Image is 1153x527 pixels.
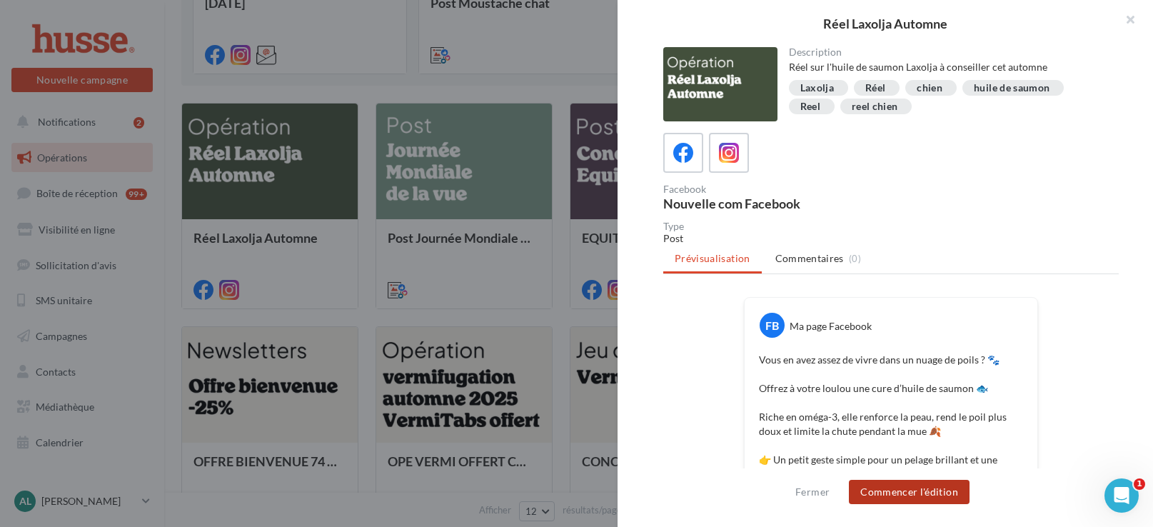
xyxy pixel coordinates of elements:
[800,101,820,112] div: Reel
[852,101,898,112] div: reel chien
[663,221,1119,231] div: Type
[789,60,1108,74] div: Réel sur l'huile de saumon Laxolja à conseiller cet automne
[849,253,861,264] span: (0)
[917,83,942,94] div: chien
[974,83,1049,94] div: huile de saumon
[790,483,835,501] button: Fermer
[663,184,885,194] div: Facebook
[775,251,844,266] span: Commentaires
[1104,478,1139,513] iframe: Intercom live chat
[800,83,834,94] div: Laxolja
[849,480,970,504] button: Commencer l'édition
[759,353,1023,524] p: Vous en avez assez de vivre dans un nuage de poils ? 🐾 Offrez à votre loulou une cure d’huile de ...
[663,197,885,210] div: Nouvelle com Facebook
[640,17,1130,30] div: Réel Laxolja Automne
[790,319,872,333] div: Ma page Facebook
[760,313,785,338] div: FB
[865,83,885,94] div: Réel
[663,231,1119,246] div: Post
[789,47,1108,57] div: Description
[1134,478,1145,490] span: 1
